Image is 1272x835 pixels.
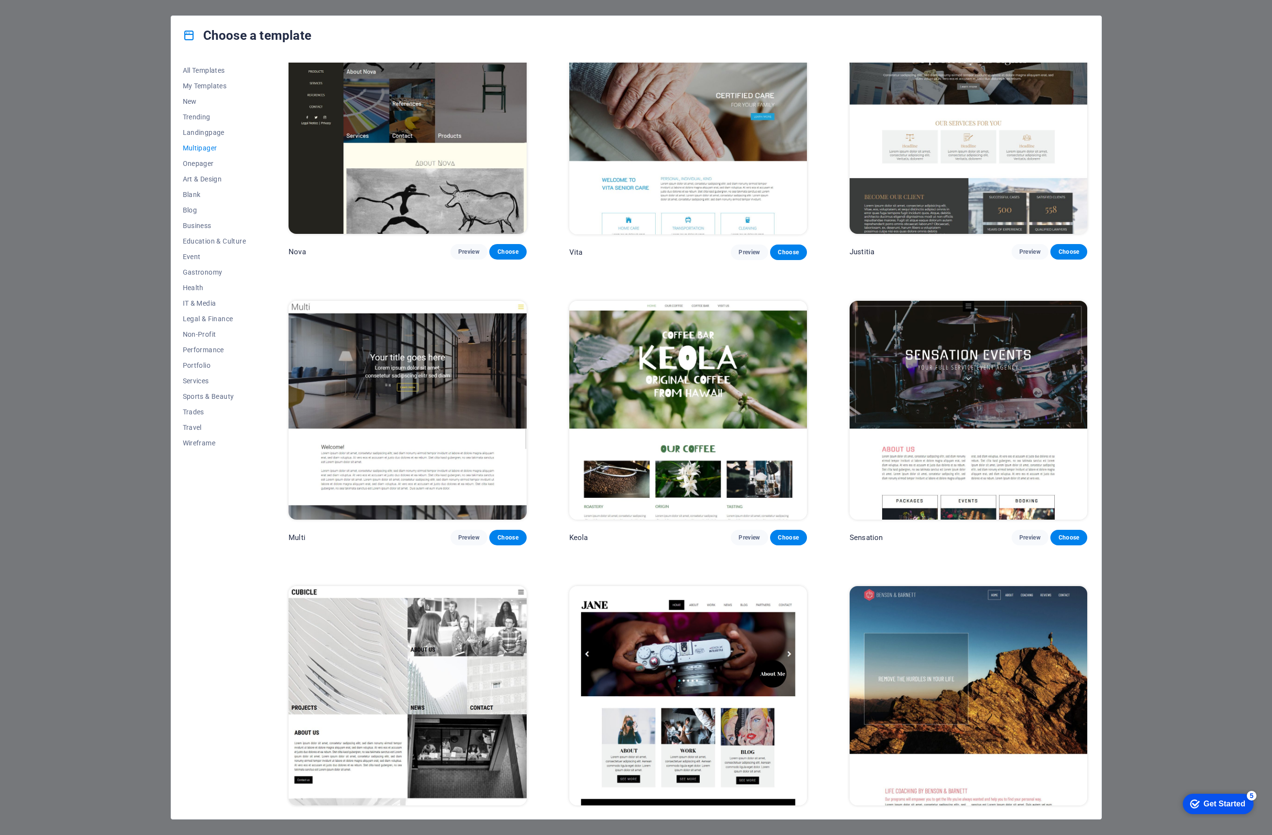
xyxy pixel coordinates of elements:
h4: Choose a template [183,28,311,43]
p: Nova [289,247,306,257]
button: Business [183,218,246,233]
button: Choose [770,245,807,260]
button: Preview [731,245,768,260]
span: Choose [778,248,799,256]
span: Non-Profit [183,330,246,338]
span: Choose [497,248,518,256]
p: Multi [289,533,306,542]
span: Legal & Finance [183,315,246,323]
button: Preview [731,530,768,545]
span: IT & Media [183,299,246,307]
span: Performance [183,346,246,354]
img: Cubicle [289,586,526,805]
button: Choose [1050,244,1087,260]
button: Preview [451,244,487,260]
button: Preview [1012,244,1048,260]
button: Art & Design [183,171,246,187]
button: Onepager [183,156,246,171]
span: Preview [458,534,480,541]
span: Multipager [183,144,246,152]
span: My Templates [183,82,246,90]
button: Choose [1050,530,1087,545]
span: Sports & Beauty [183,393,246,400]
span: Travel [183,424,246,431]
button: Legal & Finance [183,311,246,327]
p: Vita [569,247,583,257]
span: Blank [183,191,246,198]
span: Education & Culture [183,237,246,245]
button: Gastronomy [183,264,246,280]
span: Blog [183,206,246,214]
span: Choose [1058,248,1079,256]
img: Benson & Barnett [850,586,1087,805]
button: IT & Media [183,295,246,311]
button: Trending [183,109,246,125]
p: Keola [569,533,588,542]
button: Choose [770,530,807,545]
button: Multipager [183,140,246,156]
button: Preview [1012,530,1048,545]
button: Choose [489,244,526,260]
span: Preview [1019,248,1041,256]
button: Trades [183,404,246,420]
button: New [183,94,246,109]
div: Get Started [29,11,70,19]
span: Trades [183,408,246,416]
button: Non-Profit [183,327,246,342]
button: My Templates [183,78,246,94]
button: Preview [451,530,487,545]
p: Justitia [850,247,874,257]
span: Preview [739,248,760,256]
span: All Templates [183,66,246,74]
img: Jane [569,586,807,805]
button: Blank [183,187,246,202]
span: Art & Design [183,175,246,183]
img: Multi [289,301,526,520]
span: Preview [739,534,760,541]
button: Wireframe [183,435,246,451]
span: Event [183,253,246,261]
span: Gastronomy [183,268,246,276]
button: Travel [183,420,246,435]
span: Wireframe [183,439,246,447]
button: Health [183,280,246,295]
p: Sensation [850,533,883,542]
span: Onepager [183,160,246,167]
button: Portfolio [183,358,246,373]
img: Vita [569,15,807,234]
img: Keola [569,301,807,520]
span: Choose [497,534,518,541]
span: Preview [458,248,480,256]
button: Landingpage [183,125,246,140]
span: Choose [778,534,799,541]
div: Get Started 5 items remaining, 0% complete [8,5,79,25]
img: Justitia [850,15,1087,234]
span: Portfolio [183,361,246,369]
span: Choose [1058,534,1079,541]
button: Event [183,249,246,264]
button: Sports & Beauty [183,389,246,404]
button: Services [183,373,246,389]
button: Blog [183,202,246,218]
span: Landingpage [183,129,246,136]
span: Health [183,284,246,292]
button: Education & Culture [183,233,246,249]
img: Nova [289,15,526,234]
span: Trending [183,113,246,121]
button: Performance [183,342,246,358]
div: 5 [72,2,81,12]
button: All Templates [183,63,246,78]
span: Preview [1019,534,1041,541]
span: New [183,98,246,105]
button: Choose [489,530,526,545]
span: Services [183,377,246,385]
img: Sensation [850,301,1087,520]
span: Business [183,222,246,229]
